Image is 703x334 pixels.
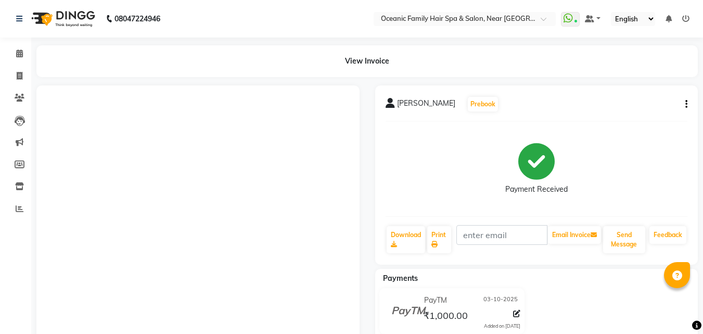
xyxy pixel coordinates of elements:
[484,323,520,330] div: Added on [DATE]
[603,226,645,253] button: Send Message
[114,4,160,33] b: 08047224946
[548,226,601,244] button: Email Invoice
[456,225,547,245] input: enter email
[483,295,518,306] span: 03-10-2025
[424,310,468,324] span: ₹1,000.00
[424,295,447,306] span: PayTM
[427,226,451,253] a: Print
[27,4,98,33] img: logo
[649,226,686,244] a: Feedback
[383,274,418,283] span: Payments
[397,98,455,113] span: [PERSON_NAME]
[36,45,698,77] div: View Invoice
[468,97,498,112] button: Prebook
[505,184,568,195] div: Payment Received
[387,226,425,253] a: Download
